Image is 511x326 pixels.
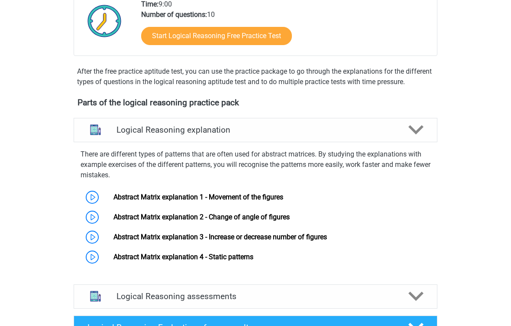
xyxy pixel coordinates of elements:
[141,0,158,9] b: Time:
[70,118,441,143] a: explanations Logical Reasoning explanation
[113,233,327,241] a: Abstract Matrix explanation 3 - Increase or decrease number of figures
[113,213,290,222] a: Abstract Matrix explanation 2 - Change of angle of figures
[78,98,433,108] h4: Parts of the logical reasoning practice pack
[113,193,283,202] a: Abstract Matrix explanation 1 - Movement of the figures
[141,27,292,46] a: Start Logical Reasoning Free Practice Test
[70,285,441,309] a: assessments Logical Reasoning assessments
[84,286,107,308] img: logical reasoning assessments
[84,119,107,141] img: logical reasoning explanations
[141,11,207,19] b: Number of questions:
[74,67,437,88] div: After the free practice aptitude test, you can use the practice package to go through the explana...
[113,253,253,261] a: Abstract Matrix explanation 4 - Static patterns
[116,292,395,302] h4: Logical Reasoning assessments
[116,125,395,135] h4: Logical Reasoning explanation
[81,150,430,181] p: There are different types of patterns that are often used for abstract matrices. By studying the ...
